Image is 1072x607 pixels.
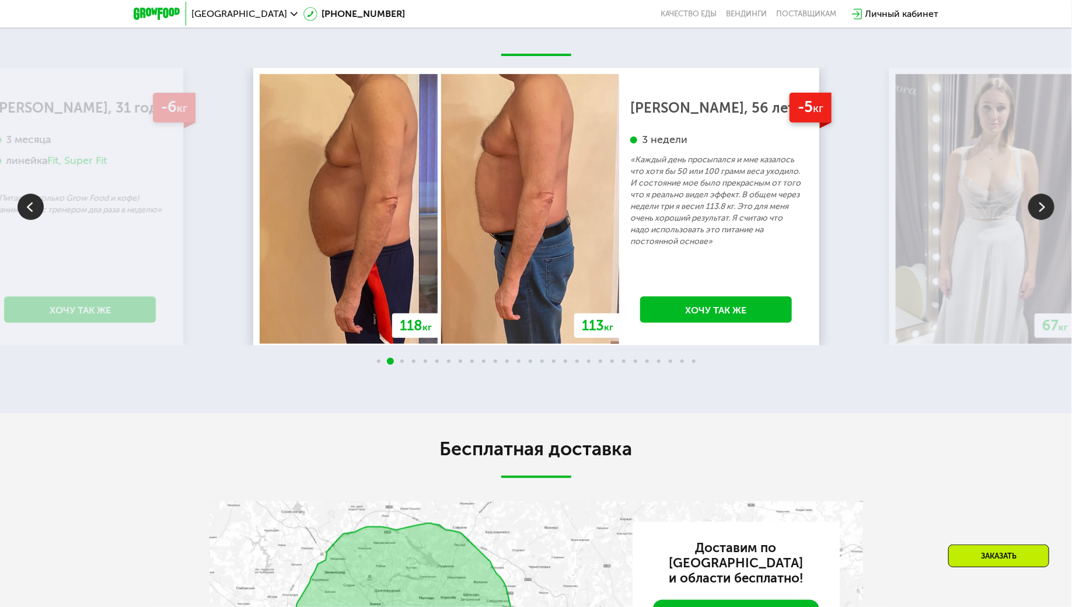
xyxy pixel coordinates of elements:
div: 3 недели [630,133,802,146]
div: Личный кабинет [865,7,939,21]
div: [PERSON_NAME], 56 лет [630,102,802,114]
img: Slide left [18,194,44,220]
img: Slide right [1028,194,1054,220]
span: кг [177,102,187,115]
p: «Каждый день просыпался и мне казалось что хотя бы 50 или 100 грамм веса уходило. И состояние мое... [630,154,802,247]
div: 118 [392,313,439,338]
h2: Бесплатная доставка [209,437,863,461]
a: [PHONE_NUMBER] [303,7,406,21]
a: Хочу так же [640,296,792,323]
div: поставщикам [777,9,837,19]
a: Хочу так же [4,296,156,323]
div: 113 [574,313,621,338]
div: Fit, Super Fit [47,154,107,168]
a: Качество еды [661,9,717,19]
h3: Доставим по [GEOGRAPHIC_DATA] и области бесплатно! [653,540,819,586]
div: -6 [153,93,195,123]
span: кг [604,322,613,333]
a: Вендинги [727,9,767,19]
span: кг [813,102,823,115]
div: Заказать [948,545,1049,567]
span: кг [1059,322,1068,333]
span: кг [422,322,432,333]
span: [GEOGRAPHIC_DATA] [192,9,288,19]
div: -5 [790,93,832,123]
